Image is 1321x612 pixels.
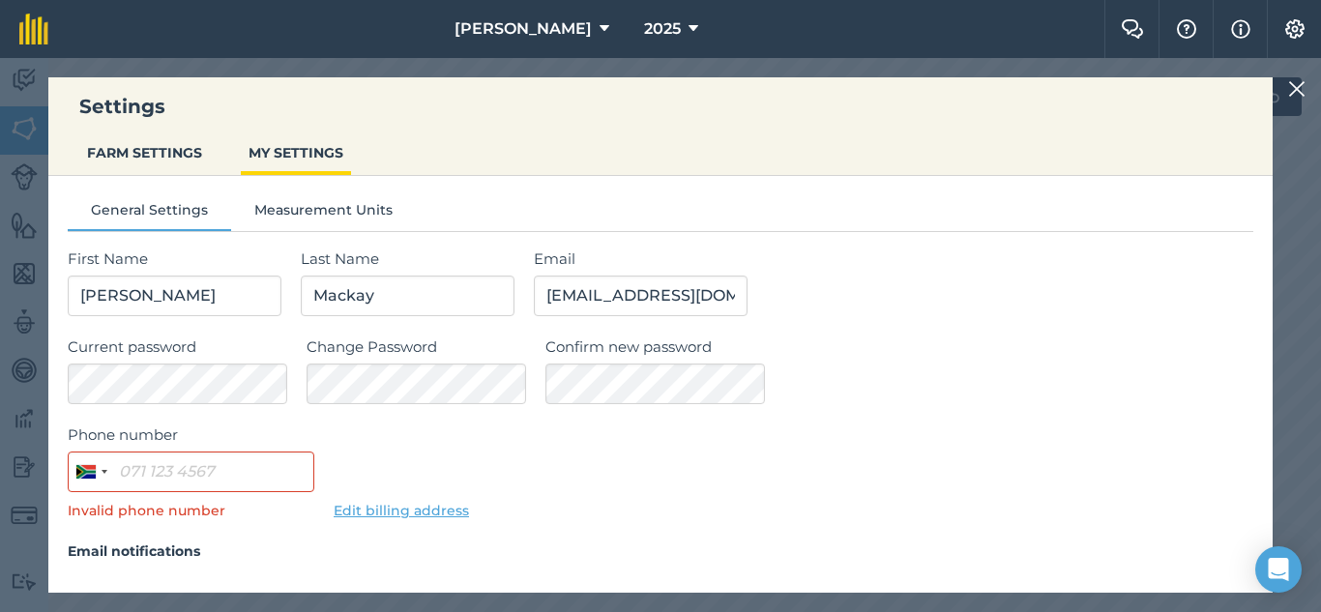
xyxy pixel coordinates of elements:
button: Selected country [69,452,113,491]
img: Two speech bubbles overlapping with the left bubble in the forefront [1121,19,1144,39]
label: First Name [68,248,281,271]
label: Last Name [301,248,514,271]
a: Edit billing address [334,502,469,519]
span: 2025 [644,17,681,41]
img: svg+xml;base64,PHN2ZyB4bWxucz0iaHR0cDovL3d3dy53My5vcmcvMjAwMC9zdmciIHdpZHRoPSIxNyIgaGVpZ2h0PSIxNy... [1231,17,1250,41]
p: Invalid phone number [68,500,314,521]
div: Open Intercom Messenger [1255,546,1302,593]
label: Phone number [68,423,314,447]
button: General Settings [68,199,231,228]
span: [PERSON_NAME] [455,17,592,41]
h3: Settings [48,93,1273,120]
button: Measurement Units [231,199,416,228]
button: MY SETTINGS [241,134,351,171]
img: A cog icon [1283,19,1306,39]
label: Current password [68,335,287,359]
label: Change Password [307,335,526,359]
input: 071 123 4567 [68,452,314,492]
label: Confirm new password [545,335,1253,359]
p: Would you like us to send you tips and tricks to get the most out of fieldmargin, and announcemen... [68,572,1253,594]
label: Email [534,248,1253,271]
h4: Email notifications [68,540,1253,562]
img: svg+xml;base64,PHN2ZyB4bWxucz0iaHR0cDovL3d3dy53My5vcmcvMjAwMC9zdmciIHdpZHRoPSIyMiIgaGVpZ2h0PSIzMC... [1288,77,1306,101]
button: FARM SETTINGS [79,134,210,171]
img: A question mark icon [1175,19,1198,39]
img: fieldmargin Logo [19,14,48,44]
